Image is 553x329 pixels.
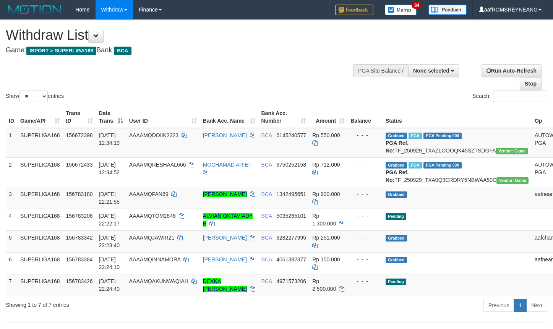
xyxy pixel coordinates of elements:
span: Rp 712.000 [312,162,340,168]
span: [DATE] 12:34:19 [99,132,120,146]
a: ALVIAN OKTAVIADY B [203,213,253,227]
span: 34 [412,2,422,9]
td: 3 [6,187,17,209]
td: TF_250929_TXA0Q3CRDRY5NBWAA50C [383,157,532,187]
td: SUPERLIGA168 [17,274,63,296]
span: Pending [386,213,406,220]
th: Bank Acc. Number: activate to sort column ascending [258,106,310,128]
th: Status [383,106,532,128]
td: 5 [6,230,17,252]
th: ID [6,106,17,128]
label: Show entries [6,91,64,102]
a: Run Auto-Refresh [482,64,542,77]
th: User ID: activate to sort column ascending [126,106,200,128]
td: 4 [6,209,17,230]
span: BCA [261,256,272,263]
span: 156672433 [66,162,93,168]
span: Rp 550.000 [312,132,340,138]
span: [DATE] 22:24:40 [99,278,120,292]
div: PGA Site Balance / [353,64,408,77]
span: BCA [114,47,131,55]
th: Balance [347,106,383,128]
span: 156783426 [66,278,93,284]
span: Copy 6750252158 to clipboard [276,162,306,168]
a: Next [526,299,547,312]
label: Search: [472,91,547,102]
a: [PERSON_NAME] [203,191,247,197]
img: Feedback.jpg [335,5,373,15]
span: BCA [261,213,272,219]
span: 156672398 [66,132,93,138]
div: - - - [350,212,379,220]
span: Copy 4061382377 to clipboard [276,256,306,263]
h4: Game: Bank: [6,47,361,54]
b: PGA Ref. No: [386,169,409,183]
span: PGA Pending [423,162,462,169]
div: - - - [350,256,379,263]
div: - - - [350,234,379,241]
a: MOCHAMAD ARIEF [203,162,252,168]
td: 7 [6,274,17,296]
span: BCA [261,191,272,197]
span: AAAAMQFAN69 [129,191,169,197]
a: DEXKA [PERSON_NAME] [203,278,247,292]
span: BCA [261,162,272,168]
h1: Withdraw List [6,28,361,43]
span: AAAAMQJAWIR21 [129,235,175,241]
a: Previous [483,299,514,312]
div: - - - [350,190,379,198]
div: - - - [350,277,379,285]
span: Rp 900.000 [312,191,340,197]
span: Copy 5035265101 to clipboard [276,213,306,219]
a: [PERSON_NAME] [203,256,247,263]
a: Stop [520,77,542,90]
span: [DATE] 22:22:17 [99,213,120,227]
span: AAAAMQDOIIK2323 [129,132,178,138]
td: 6 [6,252,17,274]
span: [DATE] 22:23:40 [99,235,120,248]
span: Marked by aafsoycanthlai [409,133,422,139]
td: SUPERLIGA168 [17,157,63,187]
span: Rp 150.000 [312,256,340,263]
span: AAAAMQTOM2846 [129,213,176,219]
td: SUPERLIGA168 [17,230,63,252]
button: None selected [408,64,459,77]
span: Vendor URL: https://trx31.1velocity.biz [496,148,528,154]
span: AAAAMQAKUNWAQIAH [129,278,188,284]
div: Showing 1 to 7 of 7 entries [6,298,225,309]
span: Pending [386,279,406,285]
span: Copy 1342495651 to clipboard [276,191,306,197]
td: 2 [6,157,17,187]
span: 156783342 [66,235,93,241]
span: 156783180 [66,191,93,197]
span: [DATE] 22:21:55 [99,191,120,205]
span: 156783384 [66,256,93,263]
span: [DATE] 22:24:10 [99,256,120,270]
span: BCA [261,278,272,284]
div: - - - [350,161,379,169]
span: None selected [413,68,449,74]
td: SUPERLIGA168 [17,128,63,158]
span: 156783206 [66,213,93,219]
span: BCA [261,235,272,241]
a: 1 [514,299,527,312]
span: Rp 251.000 [312,235,340,241]
span: Grabbed [386,235,407,241]
span: Copy 6282277995 to clipboard [276,235,306,241]
span: PGA Pending [423,133,462,139]
td: SUPERLIGA168 [17,209,63,230]
span: Grabbed [386,257,407,263]
td: SUPERLIGA168 [17,187,63,209]
img: MOTION_logo.png [6,4,64,15]
img: panduan.png [428,5,467,15]
span: Grabbed [386,191,407,198]
a: [PERSON_NAME] [203,132,247,138]
select: Showentries [19,91,48,102]
a: [PERSON_NAME] [203,235,247,241]
th: Game/API: activate to sort column ascending [17,106,63,128]
img: Button%20Memo.svg [385,5,417,15]
span: ISPORT > SUPERLIGA168 [26,47,96,55]
span: [DATE] 12:34:52 [99,162,120,175]
span: AAAAMQRESHAAL666 [129,162,186,168]
input: Search: [493,91,547,102]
